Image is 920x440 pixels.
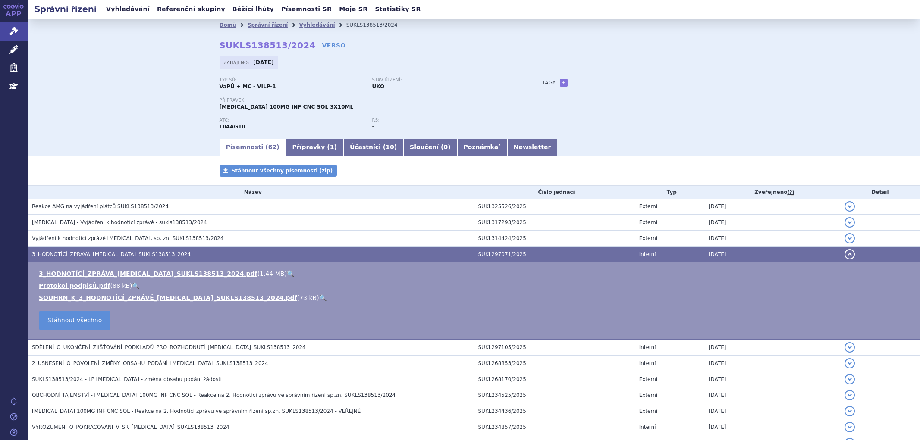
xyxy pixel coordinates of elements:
[457,139,507,156] a: Poznámka*
[32,251,191,257] span: 3_HODNOTÍCÍ_ZPRÁVA_UPLIZNA_SUKLS138513_2024
[845,342,855,353] button: detail
[542,78,556,88] h3: Tagy
[560,79,568,87] a: +
[845,422,855,432] button: detail
[704,186,840,199] th: Zveřejněno
[343,139,403,156] a: Účastníci (10)
[154,3,228,15] a: Referenční skupiny
[639,392,657,398] span: Externí
[346,19,409,31] li: SUKLS138513/2024
[39,294,297,301] a: SOUHRN_K_3_HODNOTÍCÍ_ZPRÁVĚ_[MEDICAL_DATA]_SUKLS138513_2024.pdf
[299,22,335,28] a: Vyhledávání
[639,235,657,241] span: Externí
[704,215,840,231] td: [DATE]
[474,419,635,435] td: SUKL234857/2025
[330,144,334,150] span: 1
[635,186,704,199] th: Typ
[845,358,855,368] button: detail
[39,311,110,330] a: Stáhnout všechno
[132,282,139,289] a: 🔍
[845,406,855,416] button: detail
[704,356,840,371] td: [DATE]
[845,249,855,259] button: detail
[474,356,635,371] td: SUKL268853/2025
[39,269,911,278] li: ( )
[39,293,911,302] li: ( )
[39,281,911,290] li: ( )
[220,78,364,83] p: Typ SŘ:
[32,376,222,382] span: SUKLS138513/2024 - LP Uplizna - změna obsahu podání žádosti
[28,186,474,199] th: Název
[704,387,840,403] td: [DATE]
[474,186,635,199] th: Číslo jednací
[28,3,104,15] h2: Správní řízení
[386,144,394,150] span: 10
[322,41,345,50] a: VERSO
[39,282,110,289] a: Protokol podpisů.pdf
[32,424,229,430] span: VYROZUMĚNÍ_O_POKRAČOVÁNÍ_V_SŘ_UPLIZNA_SUKLS138513_2024
[32,203,169,209] span: Reakce AMG na vyjádření plátců SUKLS138513/2024
[220,165,337,177] a: Stáhnout všechny písemnosti (zip)
[32,344,306,350] span: SDĚLENÍ_O_UKONČENÍ_ZJIŠŤOVÁNÍ_PODKLADŮ_PRO_ROZHODNUTÍ_UPLIZNA_SUKLS138513_2024
[639,376,657,382] span: Externí
[113,282,130,289] span: 88 kB
[474,215,635,231] td: SUKL317293/2025
[220,139,286,156] a: Písemnosti (62)
[372,124,374,130] strong: -
[286,139,343,156] a: Přípravky (1)
[845,390,855,400] button: detail
[372,84,385,90] strong: UKO
[220,40,316,50] strong: SUKLS138513/2024
[372,78,516,83] p: Stav řízení:
[845,233,855,243] button: detail
[230,3,276,15] a: Běžící lhůty
[220,22,236,28] a: Domů
[639,203,657,209] span: Externí
[639,251,656,257] span: Interní
[639,408,657,414] span: Externí
[704,419,840,435] td: [DATE]
[220,84,276,90] strong: VaPÚ + MC - VILP-1
[319,294,327,301] a: 🔍
[336,3,370,15] a: Moje SŘ
[32,219,207,225] span: UPLIZNA - Vyjádření k hodnotící zprávě - sukls138513/2024
[220,104,354,110] span: [MEDICAL_DATA] 100MG INF CNC SOL 3X10ML
[787,190,794,196] abbr: (?)
[704,199,840,215] td: [DATE]
[253,59,274,66] strong: [DATE]
[220,124,245,130] strong: INEBILIZUMAB
[474,387,635,403] td: SUKL234525/2025
[287,270,294,277] a: 🔍
[639,424,656,430] span: Interní
[639,219,657,225] span: Externí
[840,186,920,199] th: Detail
[474,339,635,356] td: SUKL297105/2025
[474,403,635,419] td: SUKL234436/2025
[32,235,224,241] span: Vyjádření k hodnotící zprávě UPLIZNA, sp. zn. SUKLS138513/2024
[299,294,317,301] span: 73 kB
[474,247,635,262] td: SUKL297071/2025
[704,247,840,262] td: [DATE]
[845,374,855,384] button: detail
[639,360,656,366] span: Interní
[39,270,257,277] a: 3_HODNOTÍCÍ_ZPRÁVA_[MEDICAL_DATA]_SUKLS138513_2024.pdf
[268,144,276,150] span: 62
[443,144,448,150] span: 0
[845,201,855,212] button: detail
[248,22,288,28] a: Správní řízení
[474,231,635,247] td: SUKL314424/2025
[220,98,525,103] p: Přípravek:
[507,139,558,156] a: Newsletter
[32,408,361,414] span: UPLIZNA 100MG INF CNC SOL - Reakce na 2. Hodnotící zprávu ve správním řízení sp.zn. SUKLS138513/2...
[260,270,284,277] span: 1.44 MB
[104,3,152,15] a: Vyhledávání
[845,217,855,228] button: detail
[474,199,635,215] td: SUKL325526/2025
[704,403,840,419] td: [DATE]
[232,168,333,174] span: Stáhnout všechny písemnosti (zip)
[403,139,457,156] a: Sloučení (0)
[639,344,656,350] span: Interní
[704,231,840,247] td: [DATE]
[372,3,423,15] a: Statistiky SŘ
[279,3,334,15] a: Písemnosti SŘ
